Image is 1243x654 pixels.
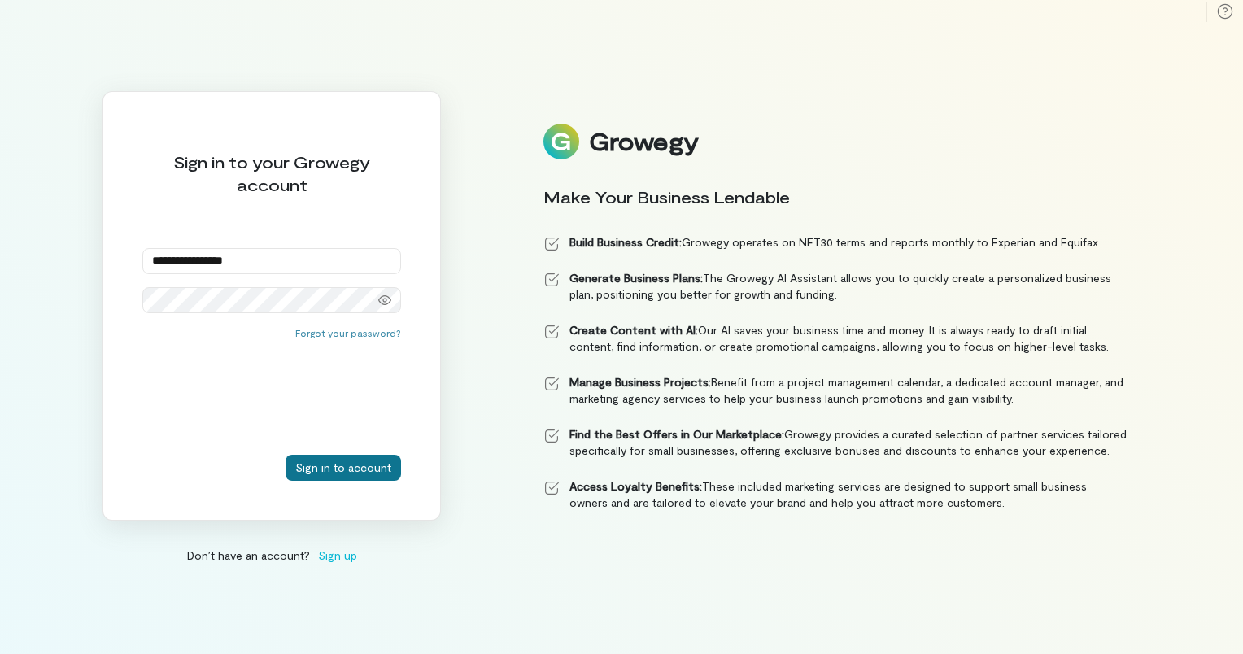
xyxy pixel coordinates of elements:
span: Sign up [318,547,357,564]
li: Growegy operates on NET30 terms and reports monthly to Experian and Equifax. [543,234,1127,251]
strong: Create Content with AI: [569,323,698,337]
li: The Growegy AI Assistant allows you to quickly create a personalized business plan, positioning y... [543,270,1127,303]
strong: Generate Business Plans: [569,271,703,285]
strong: Build Business Credit: [569,235,682,249]
div: Don’t have an account? [102,547,441,564]
strong: Access Loyalty Benefits: [569,479,702,493]
li: Growegy provides a curated selection of partner services tailored specifically for small business... [543,426,1127,459]
div: Growegy [589,128,698,155]
img: Logo [543,124,579,159]
li: Our AI saves your business time and money. It is always ready to draft initial content, find info... [543,322,1127,355]
div: Sign in to your Growegy account [142,150,401,196]
div: Make Your Business Lendable [543,185,1127,208]
button: Sign in to account [286,455,401,481]
li: Benefit from a project management calendar, a dedicated account manager, and marketing agency ser... [543,374,1127,407]
li: These included marketing services are designed to support small business owners and are tailored ... [543,478,1127,511]
strong: Find the Best Offers in Our Marketplace: [569,427,784,441]
button: Forgot your password? [295,326,401,339]
strong: Manage Business Projects: [569,375,711,389]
